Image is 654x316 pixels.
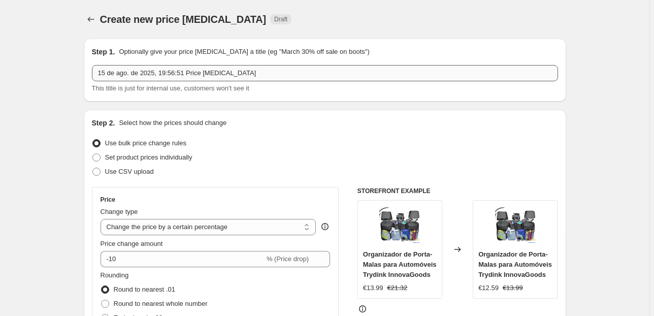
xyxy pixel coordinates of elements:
span: Create new price [MEDICAL_DATA] [100,14,267,25]
p: Optionally give your price [MEDICAL_DATA] a title (eg "March 30% off sale on boots") [119,47,369,57]
span: Rounding [101,271,129,279]
img: organizador-de-porta-malas-para-automoveis-trydink-innovagoods-603_80x.webp [379,206,420,246]
h2: Step 2. [92,118,115,128]
button: Price change jobs [84,12,98,26]
strike: €13.99 [503,283,523,293]
h6: STOREFRONT EXAMPLE [357,187,558,195]
div: help [320,222,330,232]
span: Use CSV upload [105,168,154,175]
span: Organizador de Porta-Malas para Automóveis Trydink InnovaGoods [363,250,437,278]
p: Select how the prices should change [119,118,226,128]
span: Organizador de Porta-Malas para Automóveis Trydink InnovaGoods [478,250,552,278]
div: €12.59 [478,283,499,293]
span: Round to nearest whole number [114,300,208,307]
span: Price change amount [101,240,163,247]
span: Round to nearest .01 [114,286,175,293]
h3: Price [101,196,115,204]
input: 30% off holiday sale [92,65,558,81]
span: Use bulk price change rules [105,139,186,147]
span: This title is just for internal use, customers won't see it [92,84,249,92]
span: Set product prices individually [105,153,192,161]
div: €13.99 [363,283,383,293]
span: Change type [101,208,138,215]
span: % (Price drop) [267,255,309,263]
span: Draft [274,15,287,23]
input: -15 [101,251,265,267]
h2: Step 1. [92,47,115,57]
img: organizador-de-porta-malas-para-automoveis-trydink-innovagoods-603_80x.webp [495,206,536,246]
strike: €21.32 [387,283,408,293]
